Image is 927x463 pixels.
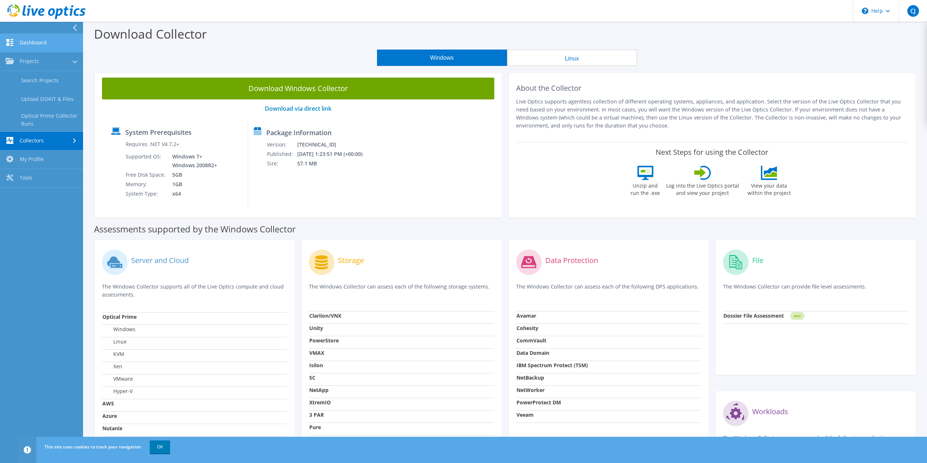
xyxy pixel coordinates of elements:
[102,78,494,99] a: Download Windows Collector
[267,149,297,159] td: Published:
[723,312,784,319] strong: Dossier File Assessment
[102,425,122,432] strong: Nutanix
[167,189,219,199] td: x64
[94,225,296,233] label: Assessments supported by the Windows Collector
[102,350,124,358] label: KVM
[297,140,372,149] td: [TECHNICAL_ID]
[94,25,207,42] label: Download Collector
[309,387,329,393] strong: NetApp
[516,84,908,93] h2: About the Collector
[666,180,739,197] label: Log into the Live Optics portal and view your project
[125,180,167,189] td: Memory:
[309,325,323,331] strong: Unity
[102,412,117,419] strong: Azure
[338,257,364,264] label: Storage
[516,325,538,331] strong: Cohesity
[125,152,167,170] td: Supported OS:
[297,149,372,159] td: [DATE] 1:23:51 PM (+00:00)
[126,141,179,148] label: Requires .NET V4.7.2+
[266,129,331,136] label: Package Information
[44,444,142,450] span: This site uses cookies to track your navigation.
[309,399,331,406] strong: XtremIO
[125,170,167,180] td: Free Disk Space:
[629,180,662,197] label: Unzip and run the .exe
[125,129,192,136] label: System Prerequisites
[102,400,114,407] strong: AWS
[102,375,133,382] label: VMware
[507,50,637,66] button: Linux
[516,337,546,344] strong: CommVault
[516,387,545,393] strong: NetWorker
[125,189,167,199] td: System Type:
[309,374,315,381] strong: SC
[862,8,868,14] svg: \n
[723,283,908,298] p: The Windows Collector can provide file level assessments.
[309,436,327,443] strong: Hitachi
[309,337,339,344] strong: PowerStore
[102,363,122,370] label: Xen
[309,312,341,319] strong: Clariion/VNX
[297,159,372,168] td: 57.1 MB
[150,440,170,454] a: OK
[752,257,763,264] label: File
[516,411,534,418] strong: Veeam
[309,424,321,431] strong: Pure
[516,399,561,406] strong: PowerProtect DM
[723,434,908,449] p: The Windows Collector can assess each of the following applications.
[131,257,189,264] label: Server and Cloud
[516,98,908,130] p: Live Optics supports agentless collection of different operating systems, appliances, and applica...
[793,314,801,318] tspan: NEW!
[267,159,297,168] td: Size:
[167,170,219,180] td: 5GB
[516,362,588,369] strong: IBM Spectrum Protect (TSM)
[309,283,494,298] p: The Windows Collector can assess each of the following storage systems.
[743,180,796,197] label: View your data within the project
[309,411,324,418] strong: 3 PAR
[752,408,788,415] label: Workloads
[545,257,598,264] label: Data Protection
[102,313,137,320] strong: Optical Prime
[516,283,701,298] p: The Windows Collector can assess each of the following DPS applications.
[656,148,768,157] label: Next Steps for using the Collector
[377,50,507,66] button: Windows
[102,326,135,333] label: Windows
[516,349,549,356] strong: Data Domain
[267,140,297,149] td: Version:
[102,283,287,299] p: The Windows Collector supports all of the Live Optics compute and cloud assessments.
[167,152,219,170] td: Windows 7+ Windows 2008R2+
[102,338,126,345] label: Linux
[309,349,324,356] strong: VMAX
[516,312,536,319] strong: Avamar
[516,374,544,381] strong: NetBackup
[907,5,919,17] span: CJ
[167,180,219,189] td: 1GB
[102,388,133,395] label: Hyper-V
[265,105,331,113] a: Download via direct link
[309,362,323,369] strong: Isilon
